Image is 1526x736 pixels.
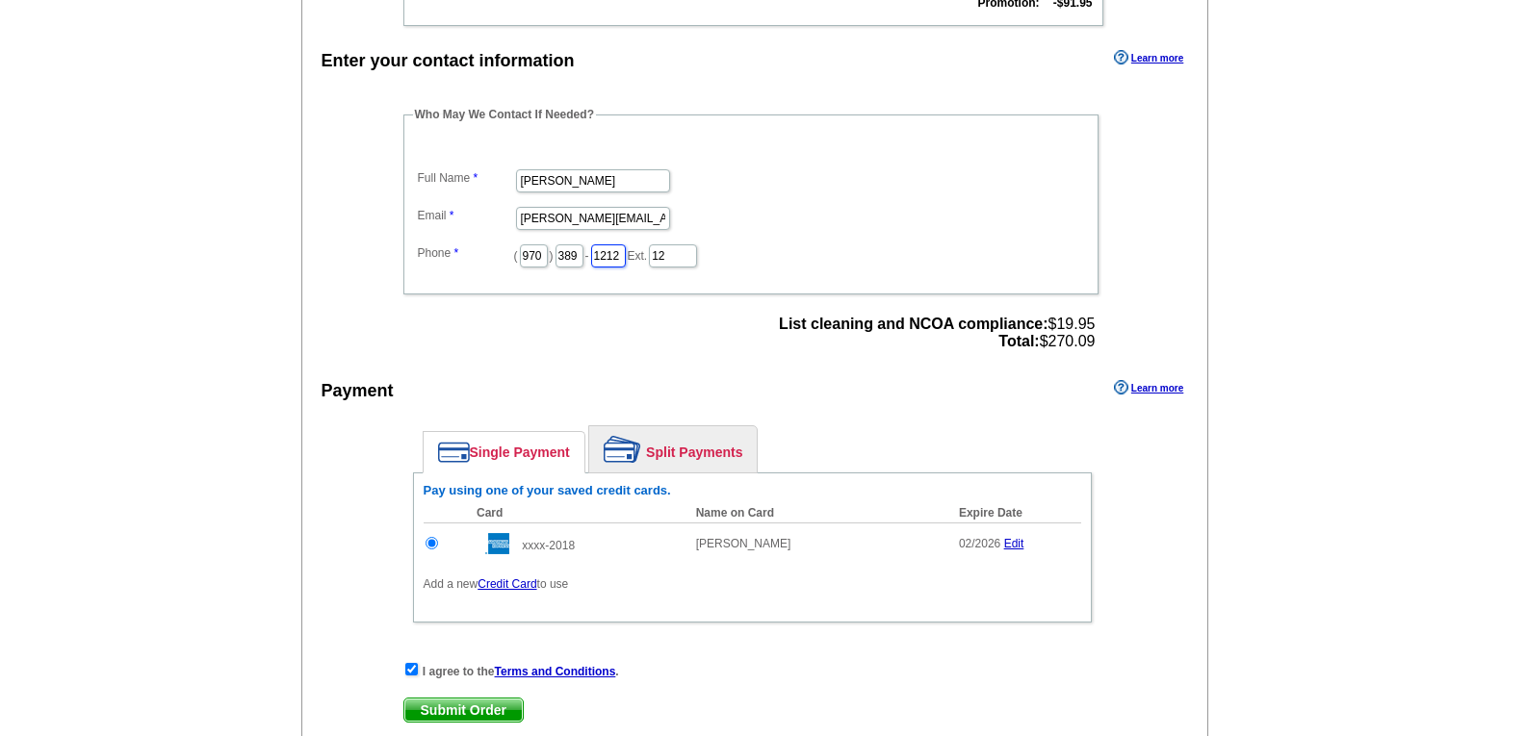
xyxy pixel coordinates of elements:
span: [PERSON_NAME] [696,537,791,550]
h6: Pay using one of your saved credit cards. [424,483,1081,498]
div: Payment [322,378,394,404]
strong: Total: [998,333,1039,349]
span: $19.95 $270.09 [779,316,1095,350]
a: Learn more [1114,50,1183,65]
label: Phone [418,244,514,262]
a: Split Payments [589,426,757,472]
span: xxxx-2018 [522,539,575,552]
img: amex.gif [477,533,509,554]
th: Name on Card [686,503,949,523]
label: Full Name [418,169,514,187]
th: Card [467,503,686,523]
strong: List cleaning and NCOA compliance: [779,316,1048,332]
a: Learn more [1114,380,1183,395]
div: Enter your contact information [322,48,575,74]
img: single-payment.png [438,442,470,463]
dd: ( ) - Ext. [413,240,1089,269]
a: Edit [1004,537,1024,550]
img: split-payment.png [604,436,641,463]
iframe: LiveChat chat widget [1141,289,1526,736]
label: Email [418,207,514,224]
a: Credit Card [478,577,536,591]
span: Submit Order [404,698,523,722]
legend: Who May We Contact If Needed? [413,106,596,123]
strong: I agree to the . [423,665,619,678]
a: Single Payment [424,432,584,472]
th: Expire Date [949,503,1081,523]
p: Add a new to use [424,575,1081,593]
span: 02/2026 [959,537,1000,550]
a: Terms and Conditions [495,665,616,678]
